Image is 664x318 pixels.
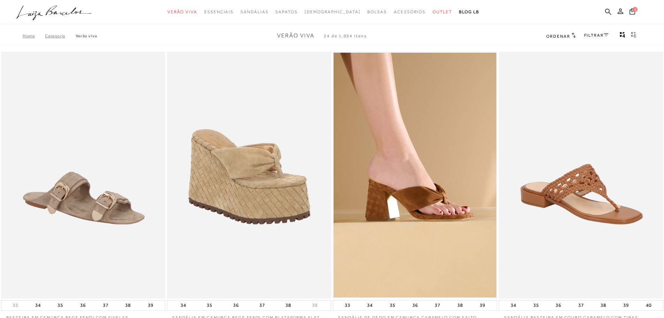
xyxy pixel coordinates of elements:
button: 35 [388,301,397,310]
a: categoryNavScreenReaderText [433,6,452,19]
img: SANDÁLIA EM CAMURÇA BEGE FENDI COM PLATAFORMA FLAT [168,53,330,297]
button: 36 [410,301,420,310]
a: Home [23,34,45,38]
a: SANDÁLIA EM CAMURÇA BEGE FENDI COM PLATAFORMA FLAT SANDÁLIA EM CAMURÇA BEGE FENDI COM PLATAFORMA ... [168,53,330,297]
span: Bolsas [367,9,387,14]
button: 38 [455,301,465,310]
button: 39 [310,302,320,309]
button: 34 [509,301,518,310]
span: Ordenar [546,34,570,39]
button: 37 [433,301,442,310]
button: 34 [178,301,188,310]
a: SANDÁLIA RASTEIRA EM COURO CARAMELO COM TIRAS TRAMADAS SANDÁLIA RASTEIRA EM COURO CARAMELO COM TI... [499,53,662,297]
button: 35 [205,301,214,310]
button: 33 [10,302,20,309]
span: 24 de 1.094 itens [324,34,367,38]
span: Essenciais [204,9,234,14]
button: 39 [146,301,155,310]
a: FILTRAR [584,33,609,38]
a: categoryNavScreenReaderText [275,6,297,19]
a: categoryNavScreenReaderText [394,6,426,19]
button: 35 [55,301,65,310]
span: BLOG LB [459,9,479,14]
button: 37 [257,301,267,310]
button: 0 [627,8,637,17]
button: 37 [101,301,110,310]
a: categoryNavScreenReaderText [367,6,387,19]
span: Acessórios [394,9,426,14]
span: [DEMOGRAPHIC_DATA] [305,9,361,14]
span: Verão Viva [277,32,314,39]
span: Sapatos [275,9,297,14]
button: 38 [598,301,608,310]
a: SANDÁLIA DE DEDO EM CAMURÇA CARAMELO COM SALTO BLOCO TRESSÊ SANDÁLIA DE DEDO EM CAMURÇA CARAMELO ... [334,53,496,297]
button: gridText6Desc [629,31,639,40]
a: categoryNavScreenReaderText [204,6,234,19]
span: Verão Viva [167,9,197,14]
button: Mostrar 4 produtos por linha [618,31,627,40]
a: categoryNavScreenReaderText [167,6,197,19]
a: noSubCategoriesText [305,6,361,19]
a: RASTEIRA EM CAMURÇA BEGE FENDI COM FIVELAS RASTEIRA EM CAMURÇA BEGE FENDI COM FIVELAS [2,53,165,297]
button: 36 [554,301,563,310]
button: 39 [478,301,487,310]
a: BLOG LB [459,6,479,19]
img: RASTEIRA EM CAMURÇA BEGE FENDI COM FIVELAS [2,53,165,297]
a: Verão Viva [76,34,97,38]
img: SANDÁLIA DE DEDO EM CAMURÇA CARAMELO COM SALTO BLOCO TRESSÊ [334,53,496,297]
button: 38 [283,301,293,310]
button: 34 [365,301,375,310]
button: 36 [78,301,88,310]
button: 33 [343,301,352,310]
button: 35 [531,301,541,310]
button: 37 [576,301,586,310]
span: Outlet [433,9,452,14]
button: 36 [231,301,241,310]
img: SANDÁLIA RASTEIRA EM COURO CARAMELO COM TIRAS TRAMADAS [499,53,662,297]
button: 38 [123,301,133,310]
button: 40 [644,301,654,310]
a: categoryNavScreenReaderText [241,6,268,19]
a: Categoria [45,34,75,38]
span: 0 [633,7,638,12]
button: 39 [621,301,631,310]
button: 34 [33,301,43,310]
span: Sandálias [241,9,268,14]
